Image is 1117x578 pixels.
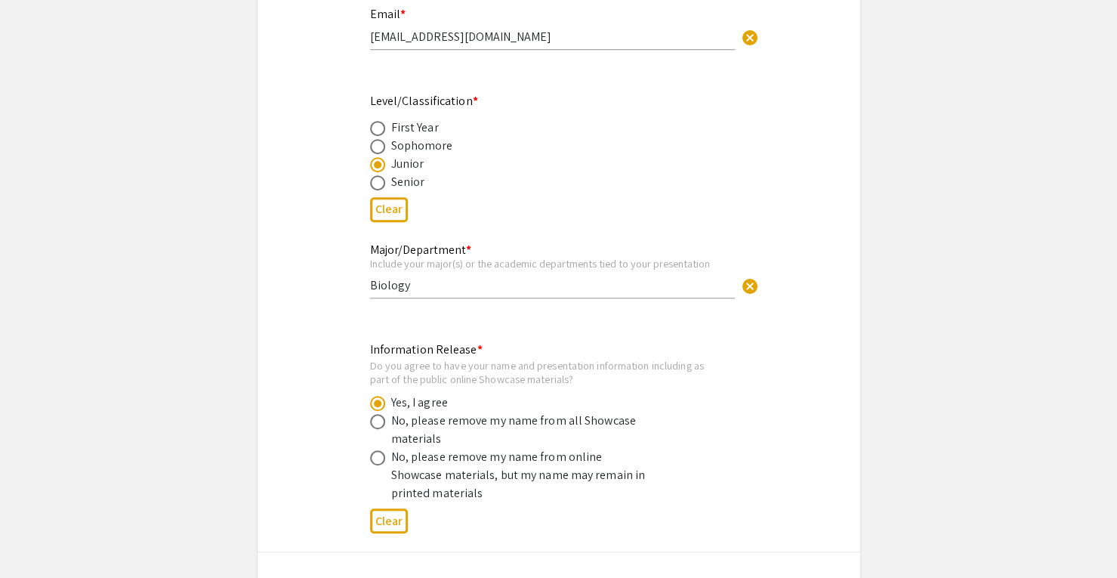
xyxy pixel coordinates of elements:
div: Junior [391,155,424,173]
div: First Year [391,119,439,137]
button: Clear [370,197,408,222]
span: cancel [741,277,759,295]
div: No, please remove my name from all Showcase materials [391,412,656,448]
div: No, please remove my name from online Showcase materials, but my name may remain in printed mater... [391,448,656,502]
mat-label: Email [370,6,406,22]
input: Type Here [370,277,735,293]
mat-label: Major/Department [370,242,471,258]
mat-label: Level/Classification [370,93,478,109]
div: Include your major(s) or the academic departments tied to your presentation [370,257,735,270]
button: Clear [735,21,765,51]
mat-label: Information Release [370,342,483,357]
div: Senior [391,173,425,191]
iframe: Chat [11,510,64,567]
div: Yes, I agree [391,394,448,412]
button: Clear [370,508,408,533]
span: cancel [741,29,759,47]
input: Type Here [370,29,735,45]
div: Sophomore [391,137,453,155]
button: Clear [735,270,765,301]
div: Do you agree to have your name and presentation information including as part of the public onlin... [370,359,724,385]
